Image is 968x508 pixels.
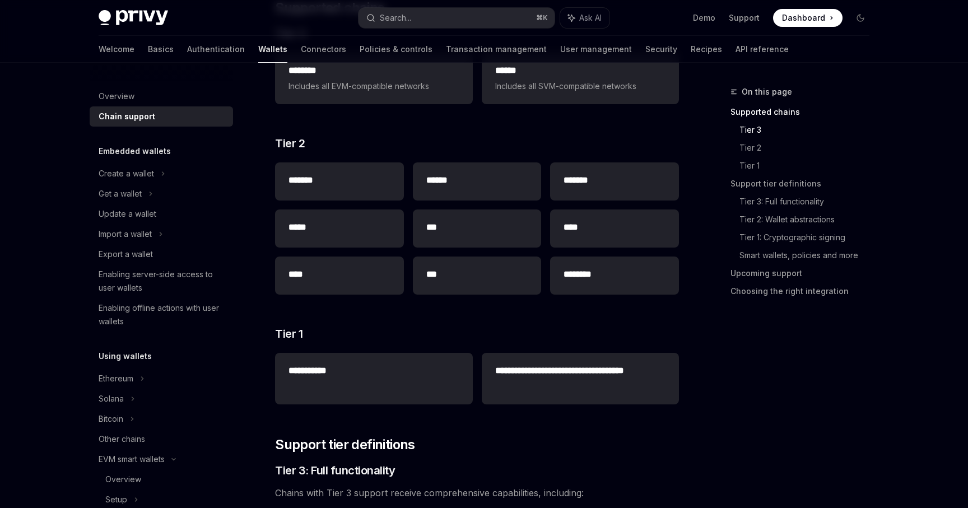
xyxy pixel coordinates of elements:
span: Dashboard [782,12,825,24]
div: Overview [105,473,141,486]
h5: Using wallets [99,349,152,363]
span: Tier 3: Full functionality [275,463,395,478]
div: Bitcoin [99,412,123,426]
a: Overview [90,86,233,106]
div: Search... [380,11,411,25]
button: Ask AI [560,8,609,28]
button: Toggle dark mode [851,9,869,27]
a: Choosing the right integration [730,282,878,300]
div: Setup [105,493,127,506]
a: Dashboard [773,9,843,27]
img: dark logo [99,10,168,26]
div: Export a wallet [99,248,153,261]
a: Policies & controls [360,36,432,63]
div: Enabling offline actions with user wallets [99,301,226,328]
a: Basics [148,36,174,63]
a: Wallets [258,36,287,63]
a: Tier 3 [739,121,878,139]
div: Import a wallet [99,227,152,241]
div: Other chains [99,432,145,446]
a: Tier 1: Cryptographic signing [739,229,878,246]
div: Ethereum [99,372,133,385]
a: **** *Includes all SVM-compatible networks [482,53,679,104]
a: Tier 2 [739,139,878,157]
a: Chain support [90,106,233,127]
a: Recipes [691,36,722,63]
span: ⌘ K [536,13,548,22]
a: **** ***Includes all EVM-compatible networks [275,53,472,104]
h5: Embedded wallets [99,145,171,158]
div: Update a wallet [99,207,156,221]
a: Enabling server-side access to user wallets [90,264,233,298]
div: Solana [99,392,124,406]
span: Tier 1 [275,326,302,342]
a: Export a wallet [90,244,233,264]
div: EVM smart wallets [99,453,165,466]
span: Ask AI [579,12,602,24]
div: Create a wallet [99,167,154,180]
a: Connectors [301,36,346,63]
a: Overview [90,469,233,490]
a: Support tier definitions [730,175,878,193]
span: Includes all SVM-compatible networks [495,80,665,93]
a: Welcome [99,36,134,63]
a: Demo [693,12,715,24]
a: Authentication [187,36,245,63]
a: Tier 1 [739,157,878,175]
div: Enabling server-side access to user wallets [99,268,226,295]
a: Support [729,12,760,24]
a: Supported chains [730,103,878,121]
span: Support tier definitions [275,436,415,454]
a: Security [645,36,677,63]
div: Get a wallet [99,187,142,201]
a: Other chains [90,429,233,449]
span: Chains with Tier 3 support receive comprehensive capabilities, including: [275,485,679,501]
span: Tier 2 [275,136,305,151]
span: On this page [742,85,792,99]
a: Tier 2: Wallet abstractions [739,211,878,229]
a: API reference [736,36,789,63]
a: Enabling offline actions with user wallets [90,298,233,332]
a: User management [560,36,632,63]
button: Search...⌘K [359,8,555,28]
div: Overview [99,90,134,103]
a: Update a wallet [90,204,233,224]
a: Smart wallets, policies and more [739,246,878,264]
span: Includes all EVM-compatible networks [288,80,459,93]
div: Chain support [99,110,155,123]
a: Upcoming support [730,264,878,282]
a: Tier 3: Full functionality [739,193,878,211]
a: Transaction management [446,36,547,63]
